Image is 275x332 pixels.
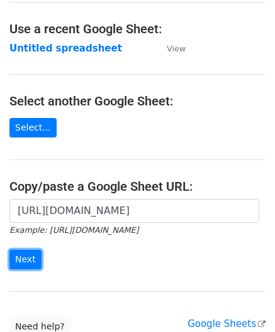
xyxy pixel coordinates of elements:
[188,318,266,329] a: Google Sheets
[9,118,57,137] a: Select...
[9,43,122,54] a: Untitled spreadsheet
[9,179,266,194] h4: Copy/paste a Google Sheet URL:
[167,44,186,53] small: View
[9,94,266,109] h4: Select another Google Sheet:
[9,225,138,235] small: Example: [URL][DOMAIN_NAME]
[9,21,266,36] h4: Use a recent Google Sheet:
[154,43,186,54] a: View
[9,199,259,223] input: Paste your Google Sheet URL here
[9,250,42,269] input: Next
